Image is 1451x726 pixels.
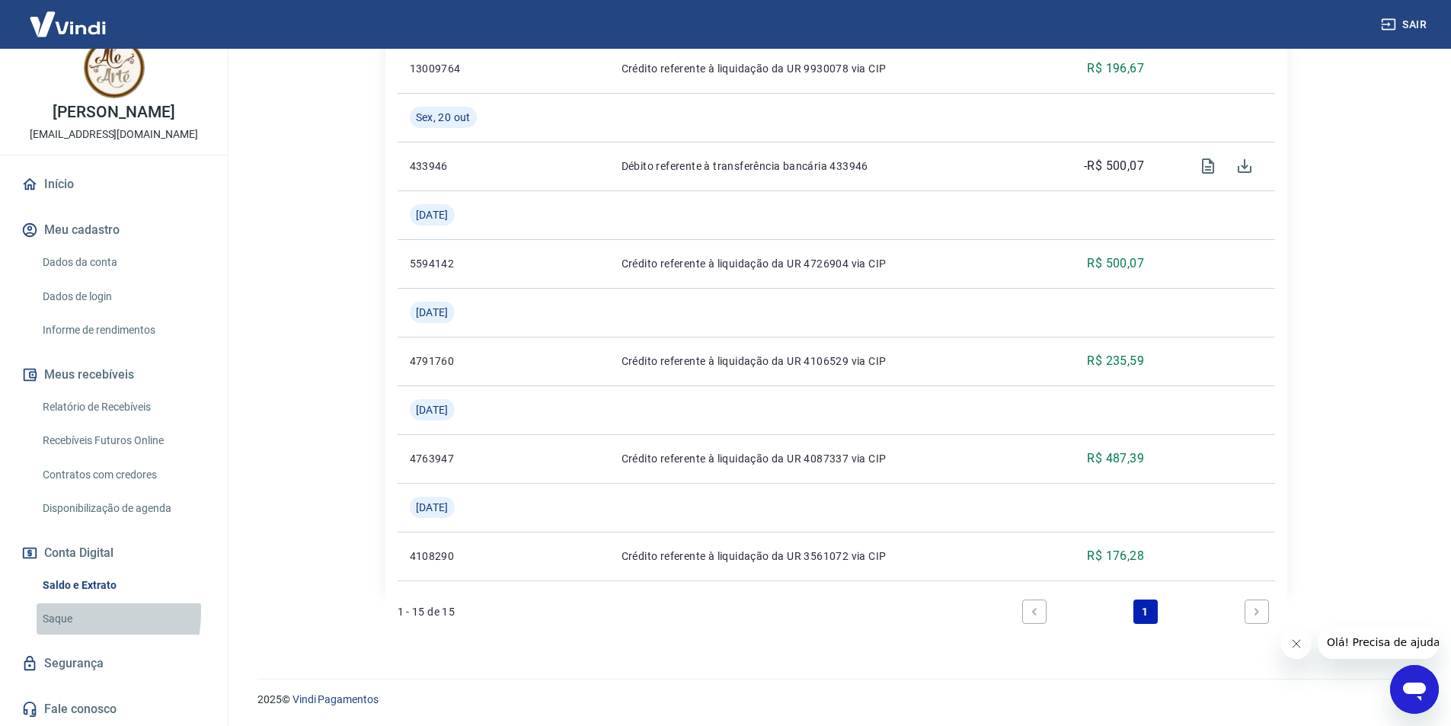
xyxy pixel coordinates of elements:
p: Crédito referente à liquidação da UR 4726904 via CIP [622,256,1042,271]
p: 2025 © [257,692,1414,708]
p: 5594142 [410,256,500,271]
button: Meu cadastro [18,213,209,247]
p: Débito referente à transferência bancária 433946 [622,158,1042,174]
p: Crédito referente à liquidação da UR 4087337 via CIP [622,451,1042,466]
a: Saque [37,603,209,635]
p: 4791760 [410,353,500,369]
p: 4108290 [410,548,500,564]
a: Page 1 is your current page [1133,600,1158,624]
span: Download [1226,148,1263,184]
p: R$ 500,07 [1087,254,1144,273]
p: [EMAIL_ADDRESS][DOMAIN_NAME] [30,126,198,142]
a: Disponibilização de agenda [37,493,209,524]
a: Segurança [18,647,209,680]
p: 1 - 15 de 15 [398,604,455,619]
img: b26b8219-3a20-470b-9314-2041808910a5.jpeg [84,37,145,98]
span: [DATE] [416,402,449,417]
span: [DATE] [416,305,449,320]
a: Previous page [1022,600,1047,624]
iframe: Mensagem da empresa [1318,625,1439,659]
button: Sair [1378,11,1433,39]
a: Relatório de Recebíveis [37,392,209,423]
a: Contratos com credores [37,459,209,491]
p: Crédito referente à liquidação da UR 4106529 via CIP [622,353,1042,369]
p: R$ 196,67 [1087,59,1144,78]
span: Visualizar [1190,148,1226,184]
a: Next page [1245,600,1269,624]
span: Olá! Precisa de ajuda? [9,11,128,23]
p: Crédito referente à liquidação da UR 3561072 via CIP [622,548,1042,564]
p: -R$ 500,07 [1084,157,1144,175]
a: Dados da conta [37,247,209,278]
ul: Pagination [1016,593,1275,630]
a: Início [18,168,209,201]
p: 4763947 [410,451,500,466]
a: Recebíveis Futuros Online [37,425,209,456]
p: 433946 [410,158,500,174]
p: Crédito referente à liquidação da UR 9930078 via CIP [622,61,1042,76]
p: [PERSON_NAME] [53,104,174,120]
span: [DATE] [416,207,449,222]
button: Conta Digital [18,536,209,570]
p: R$ 487,39 [1087,449,1144,468]
iframe: Botão para abrir a janela de mensagens [1390,665,1439,714]
span: Sex, 20 out [416,110,471,125]
a: Saldo e Extrato [37,570,209,601]
p: 13009764 [410,61,500,76]
button: Meus recebíveis [18,358,209,392]
iframe: Fechar mensagem [1281,628,1312,659]
a: Fale conosco [18,692,209,726]
span: [DATE] [416,500,449,515]
img: Vindi [18,1,117,47]
a: Informe de rendimentos [37,315,209,346]
p: R$ 235,59 [1087,352,1144,370]
a: Dados de login [37,281,209,312]
a: Vindi Pagamentos [292,693,379,705]
p: R$ 176,28 [1087,547,1144,565]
